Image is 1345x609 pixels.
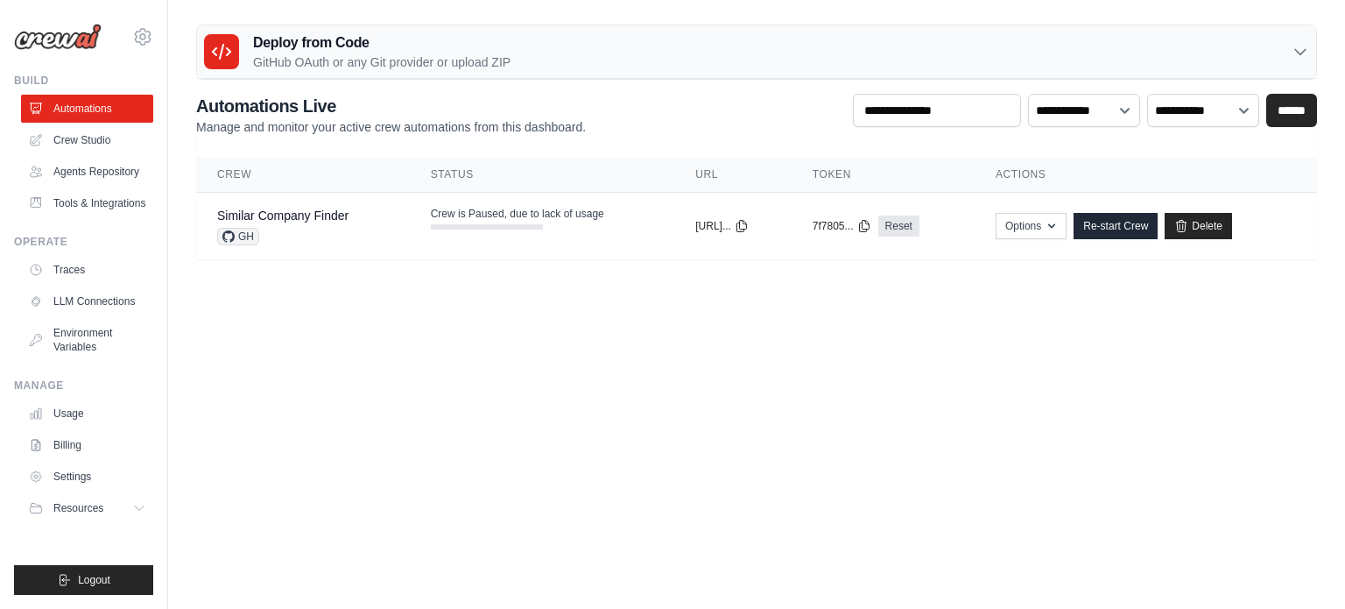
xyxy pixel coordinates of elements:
a: Automations [21,95,153,123]
p: GitHub OAuth or any Git provider or upload ZIP [253,53,511,71]
a: Crew Studio [21,126,153,154]
a: LLM Connections [21,287,153,315]
span: Resources [53,501,103,515]
div: Build [14,74,153,88]
div: Operate [14,235,153,249]
a: Agents Repository [21,158,153,186]
th: Actions [975,157,1317,193]
a: Delete [1165,213,1232,239]
a: Traces [21,256,153,284]
h2: Automations Live [196,94,586,118]
div: Manage [14,379,153,393]
span: Crew is Paused, due to lack of usage [431,207,604,221]
a: Similar Company Finder [217,209,349,223]
a: Settings [21,463,153,491]
button: 7f7805... [813,219,871,233]
button: Resources [21,494,153,522]
th: Crew [196,157,410,193]
button: Logout [14,565,153,595]
img: Logo [14,24,102,50]
th: Token [792,157,975,193]
h3: Deploy from Code [253,32,511,53]
p: Manage and monitor your active crew automations from this dashboard. [196,118,586,136]
a: Tools & Integrations [21,189,153,217]
span: Logout [78,573,110,587]
a: Reset [878,216,919,237]
a: Usage [21,400,153,428]
a: Billing [21,431,153,459]
span: GH [217,228,259,245]
a: Re-start Crew [1074,213,1158,239]
th: URL [674,157,792,193]
button: Options [996,213,1067,239]
a: Environment Variables [21,319,153,361]
th: Status [410,157,675,193]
